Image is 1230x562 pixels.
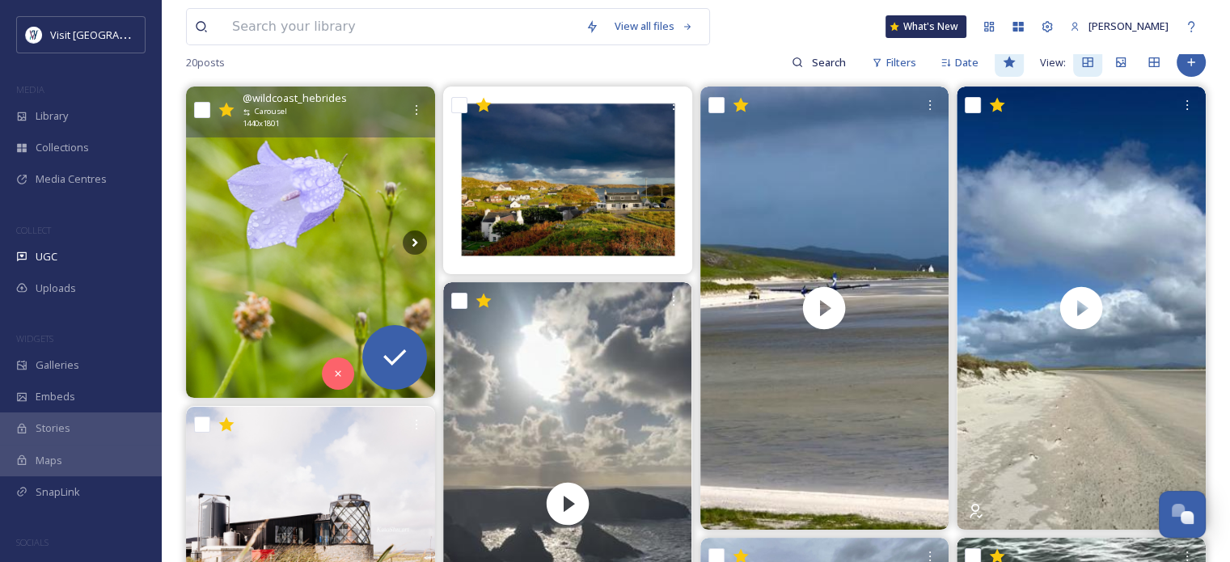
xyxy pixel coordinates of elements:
[700,87,949,530] video: The best airport in the world 😍🏴󠁧󠁢󠁳󠁣󠁴󠁿 📍 Barra Airport, Outer Hebrides Scotland #isleofbarra #out...
[700,87,949,530] img: thumbnail
[36,281,76,296] span: Uploads
[955,55,979,70] span: Date
[886,15,966,38] a: What's New
[255,106,287,117] span: Carousel
[957,87,1206,530] video: A northerly wind yesterday saw a more autumnal feel to the weather. #autumnsolstice #seasonschang...
[886,55,916,70] span: Filters
[16,536,49,548] span: SOCIALS
[36,249,57,264] span: UGC
[16,332,53,344] span: WIDGETS
[243,118,279,129] span: 1440 x 1801
[243,91,347,106] span: @ wildcoast_hebrides
[224,9,577,44] input: Search your library
[36,357,79,373] span: Galleries
[186,87,435,398] img: Harebells on the machair ☀️ #isleofharris #lewisandharris #outerhebrides #outerhebridesofscotland...
[186,55,225,70] span: 20 posts
[36,108,68,124] span: Library
[443,87,692,274] img: Perfect Sunday #scalpay#isleofscalpay #eileanscalpaigh #outerhebrides #lovetheouterhebrides #love...
[16,83,44,95] span: MEDIA
[1088,19,1169,33] span: [PERSON_NAME]
[36,484,80,500] span: SnapLink
[36,171,107,187] span: Media Centres
[607,11,701,42] a: View all files
[803,46,856,78] input: Search
[36,420,70,436] span: Stories
[26,27,42,43] img: Untitled%20design%20%2897%29.png
[50,27,175,42] span: Visit [GEOGRAPHIC_DATA]
[957,87,1206,530] img: thumbnail
[1159,491,1206,538] button: Open Chat
[36,389,75,404] span: Embeds
[1062,11,1177,42] a: [PERSON_NAME]
[16,224,51,236] span: COLLECT
[1040,55,1066,70] span: View:
[36,453,62,468] span: Maps
[36,140,89,155] span: Collections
